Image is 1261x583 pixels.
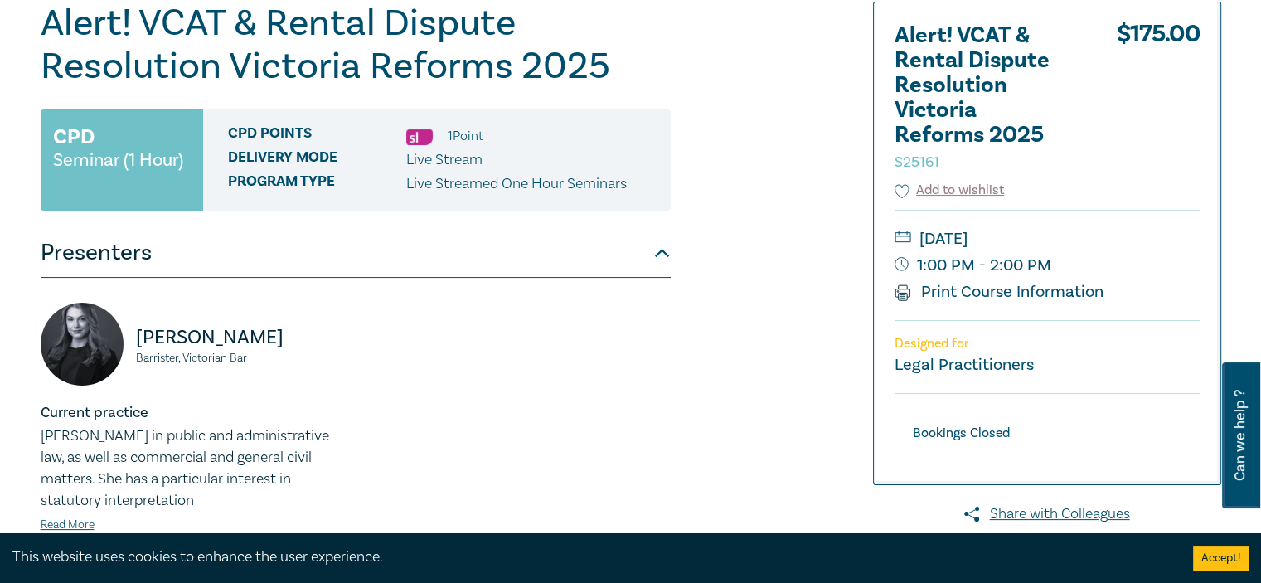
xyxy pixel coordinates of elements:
[136,352,346,364] small: Barrister, Victorian Bar
[41,403,148,422] strong: Current practice
[895,153,939,172] small: S25161
[895,422,1028,445] div: Bookings Closed
[406,173,627,195] p: Live Streamed One Hour Seminars
[895,226,1200,252] small: [DATE]
[895,336,1200,352] p: Designed for
[895,354,1034,376] small: Legal Practitioners
[41,303,124,386] img: https://s3.ap-southeast-2.amazonaws.com/leo-cussen-store-production-content/Contacts/Rachel%20Mat...
[228,173,406,195] span: Program type
[53,122,95,152] h3: CPD
[228,125,406,147] span: CPD Points
[406,129,433,145] img: Substantive Law
[136,324,346,351] p: [PERSON_NAME]
[895,281,1104,303] a: Print Course Information
[41,425,346,512] p: [PERSON_NAME] in public and administrative law, as well as commercial and general civil matters. ...
[406,150,483,169] span: Live Stream
[1232,372,1248,498] span: Can we help ?
[1117,23,1200,181] div: $ 175.00
[41,517,95,532] a: Read More
[41,2,671,88] h1: Alert! VCAT & Rental Dispute Resolution Victoria Reforms 2025
[53,152,183,168] small: Seminar (1 Hour)
[895,252,1200,279] small: 1:00 PM - 2:00 PM
[448,125,483,147] li: 1 Point
[895,23,1077,172] h2: Alert! VCAT & Rental Dispute Resolution Victoria Reforms 2025
[895,181,1005,200] button: Add to wishlist
[1193,546,1249,571] button: Accept cookies
[41,228,671,278] button: Presenters
[12,547,1168,568] div: This website uses cookies to enhance the user experience.
[873,503,1221,525] a: Share with Colleagues
[228,149,406,171] span: Delivery Mode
